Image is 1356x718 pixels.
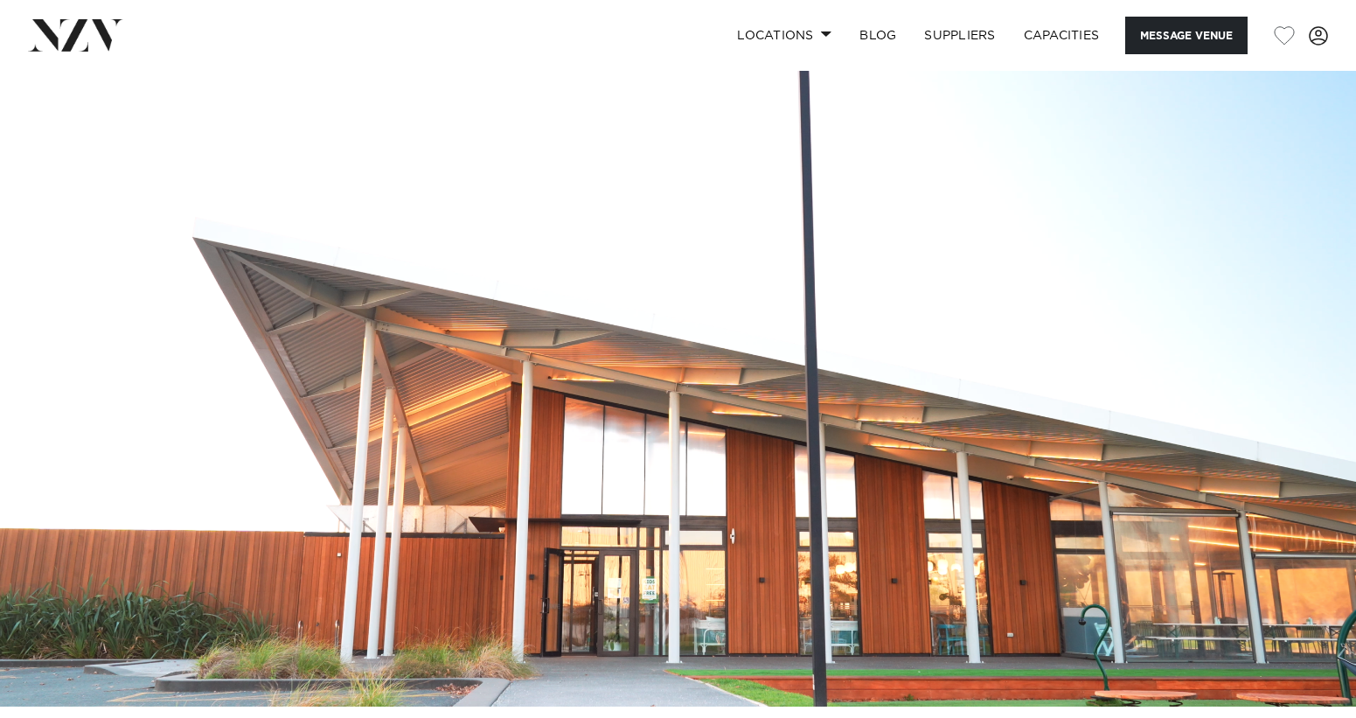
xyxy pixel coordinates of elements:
a: Capacities [1010,17,1114,54]
img: nzv-logo.png [28,19,123,51]
a: SUPPLIERS [910,17,1009,54]
a: Locations [723,17,845,54]
button: Message Venue [1125,17,1248,54]
a: BLOG [845,17,910,54]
